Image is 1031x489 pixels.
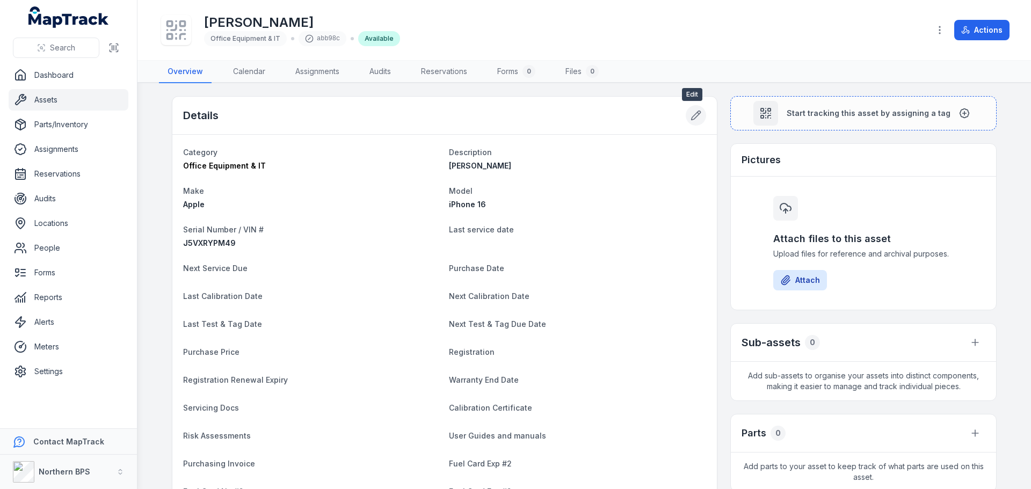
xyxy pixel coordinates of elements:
[773,270,827,290] button: Attach
[183,431,251,440] span: Risk Assessments
[9,237,128,259] a: People
[9,262,128,283] a: Forms
[731,362,996,400] span: Add sub-assets to organise your assets into distinct components, making it easier to manage and t...
[449,459,512,468] span: Fuel Card Exp #2
[183,403,239,412] span: Servicing Docs
[9,287,128,308] a: Reports
[787,108,950,119] span: Start tracking this asset by assigning a tag
[183,291,263,301] span: Last Calibration Date
[183,347,239,356] span: Purchase Price
[9,163,128,185] a: Reservations
[9,336,128,357] a: Meters
[449,148,492,157] span: Description
[489,61,544,83] a: Forms0
[449,225,514,234] span: Last service date
[412,61,476,83] a: Reservations
[183,186,204,195] span: Make
[183,161,266,170] span: Office Equipment & IT
[9,64,128,86] a: Dashboard
[773,249,954,259] span: Upload files for reference and archival purposes.
[954,20,1010,40] button: Actions
[682,88,702,101] span: Edit
[183,319,262,329] span: Last Test & Tag Date
[183,225,264,234] span: Serial Number / VIN #
[449,161,511,170] span: [PERSON_NAME]
[449,375,519,384] span: Warranty End Date
[557,61,607,83] a: Files0
[9,188,128,209] a: Audits
[449,319,546,329] span: Next Test & Tag Due Date
[50,42,75,53] span: Search
[9,114,128,135] a: Parts/Inventory
[183,459,255,468] span: Purchasing Invoice
[159,61,212,83] a: Overview
[13,38,99,58] button: Search
[287,61,348,83] a: Assignments
[9,311,128,333] a: Alerts
[183,148,217,157] span: Category
[224,61,274,83] a: Calendar
[522,65,535,78] div: 0
[730,96,997,130] button: Start tracking this asset by assigning a tag
[805,335,820,350] div: 0
[773,231,954,246] h3: Attach files to this asset
[210,34,280,42] span: Office Equipment & IT
[361,61,400,83] a: Audits
[9,361,128,382] a: Settings
[183,108,219,123] h2: Details
[449,200,486,209] span: iPhone 16
[449,291,529,301] span: Next Calibration Date
[358,31,400,46] div: Available
[39,467,90,476] strong: Northern BPS
[33,437,104,446] strong: Contact MapTrack
[449,431,546,440] span: User Guides and manuals
[9,89,128,111] a: Assets
[183,264,248,273] span: Next Service Due
[449,403,532,412] span: Calibration Certificate
[9,138,128,160] a: Assignments
[742,152,781,167] h3: Pictures
[449,186,473,195] span: Model
[9,213,128,234] a: Locations
[183,200,205,209] span: Apple
[183,375,288,384] span: Registration Renewal Expiry
[742,335,801,350] h2: Sub-assets
[742,426,766,441] h3: Parts
[204,14,400,31] h1: [PERSON_NAME]
[183,238,236,247] span: J5VXRYPM49
[449,347,495,356] span: Registration
[771,426,786,441] div: 0
[586,65,599,78] div: 0
[299,31,346,46] div: abb98c
[28,6,109,28] a: MapTrack
[449,264,504,273] span: Purchase Date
